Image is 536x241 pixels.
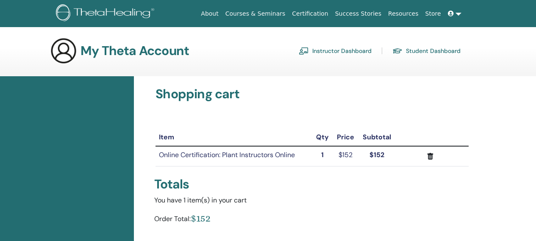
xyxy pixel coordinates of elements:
[333,129,358,146] th: Price
[50,37,77,64] img: generic-user-icon.jpg
[156,129,312,146] th: Item
[154,195,470,205] div: You have 1 item(s) in your cart
[369,150,384,159] strong: $152
[154,177,470,192] div: Totals
[333,146,358,166] td: $152
[299,44,372,58] a: Instructor Dashboard
[321,150,324,159] strong: 1
[385,6,422,22] a: Resources
[56,4,157,23] img: logo.png
[156,86,469,102] h3: Shopping cart
[299,47,309,55] img: chalkboard-teacher.svg
[222,6,289,22] a: Courses & Seminars
[81,43,189,58] h3: My Theta Account
[392,44,461,58] a: Student Dashboard
[312,129,333,146] th: Qty
[197,6,222,22] a: About
[191,212,211,224] div: $152
[358,129,396,146] th: Subtotal
[332,6,385,22] a: Success Stories
[392,47,403,55] img: graduation-cap.svg
[289,6,331,22] a: Certification
[422,6,444,22] a: Store
[156,146,312,166] td: Online Certification: Plant Instructors Online
[154,212,191,228] div: Order Total:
